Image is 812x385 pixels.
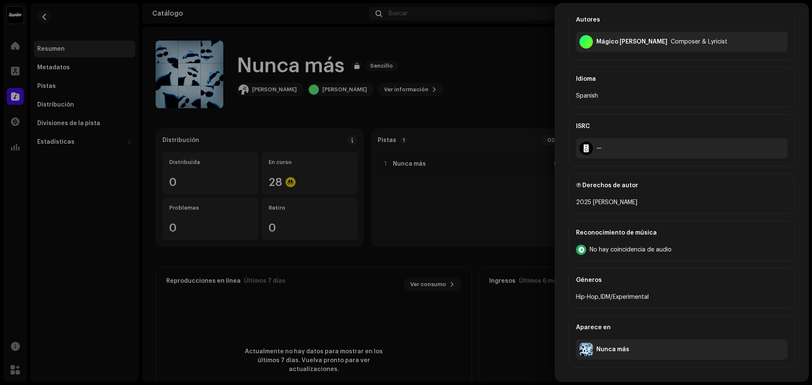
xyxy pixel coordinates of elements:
div: ISRC [576,115,787,138]
div: Reconocimiento de música [576,221,787,245]
div: Composer & Lyricist [671,38,727,45]
span: No hay coincidencia de audio [590,246,672,253]
div: Idioma [576,67,787,91]
div: Nunca más [596,346,629,353]
div: — [596,145,602,152]
div: Spanish [576,91,787,101]
div: Autores [576,8,787,32]
div: Aparece en [576,316,787,339]
div: Ⓟ Derechos de autor [576,174,787,197]
div: Mágico Dorius [596,38,667,45]
img: d7811bf8-cb82-442a-9d59-723c3a077a80 [579,343,593,356]
div: 2025 [PERSON_NAME] [576,197,787,208]
div: Géneros [576,268,787,292]
div: Hip-Hop,IDM/Experimental [576,292,787,302]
